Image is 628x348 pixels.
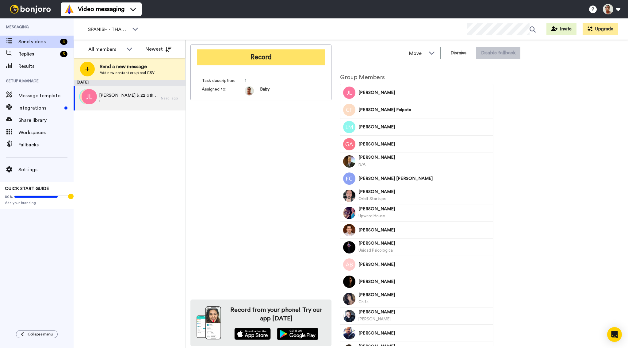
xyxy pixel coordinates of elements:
[5,200,69,205] span: Add your branding
[358,90,491,96] span: [PERSON_NAME]
[202,86,245,95] span: Assigned to:
[245,86,254,95] img: f5f3fe4f-1f40-4975-b78e-247d5133f366-1697462370.jpg
[607,327,622,342] div: Open Intercom Messenger
[583,23,618,35] button: Upgrade
[18,117,74,124] span: Share library
[80,89,95,104] img: cf.png
[18,92,74,99] span: Message template
[358,176,491,182] span: [PERSON_NAME] [PERSON_NAME]
[343,121,355,133] img: Image of Luis V Minchala
[343,104,355,116] img: Image of Cristian taboada Felpete
[358,317,391,321] span: [PERSON_NAME]
[100,63,155,70] span: Send a new message
[82,89,97,104] img: jl.png
[227,306,325,323] h4: Record from your phone! Try our app [DATE]
[476,47,520,59] button: Disable fallback
[197,306,221,339] img: download
[343,87,355,99] img: Image of Jenifer Lazo
[358,292,491,298] span: [PERSON_NAME]
[277,328,318,340] img: playstore
[18,63,74,70] span: Results
[78,5,124,14] span: Video messaging
[79,89,94,104] img: lm.png
[161,96,182,101] div: 5 sec. ago
[358,197,386,201] span: Orbit Startups
[197,49,325,65] button: Record
[343,327,355,339] img: Image of Leopoldo Roblero
[68,194,74,199] div: Tooltip anchor
[7,5,53,14] img: bj-logo-header-white.svg
[16,330,58,338] button: Collapse menu
[18,38,58,45] span: Send videos
[358,154,491,160] span: [PERSON_NAME]
[358,279,491,285] span: [PERSON_NAME]
[28,332,53,337] span: Collapse menu
[141,43,176,55] button: Newest
[358,206,491,212] span: [PERSON_NAME]
[260,86,270,95] span: Baby
[18,166,74,173] span: Settings
[202,78,245,84] span: Task description :
[88,46,123,53] div: All members
[358,330,491,336] span: [PERSON_NAME]
[5,187,49,191] span: QUICK START GUIDE
[343,138,355,150] img: Image of Guillermo Andrade
[409,50,426,57] span: Move
[358,124,491,130] span: [PERSON_NAME]
[18,104,62,112] span: Integrations
[444,47,473,59] button: Dismiss
[343,207,355,219] img: Image of Jenny Caicedo
[358,189,491,195] span: [PERSON_NAME]
[64,4,74,14] img: vm-color.svg
[60,39,67,45] div: 4
[343,172,355,185] img: Image of Fernanda Micaela Cardozo
[358,240,491,246] span: [PERSON_NAME]
[343,258,355,271] img: Image of Anabella Bozo
[358,214,385,218] span: Upward House
[343,241,355,253] img: Image of Wendy Diaz Ramirez
[245,78,303,84] span: 1
[100,70,155,75] span: Add new contact or upload CSV
[546,23,576,35] button: Invite
[358,300,369,304] span: Chifa
[358,248,393,252] span: Unidad Psicologica
[60,51,67,57] div: 3
[234,328,271,340] img: appstore
[99,92,158,99] span: [PERSON_NAME] & 22 others
[343,310,355,322] img: Image of Juan Martinez
[74,80,186,86] div: [DATE]
[18,129,74,136] span: Workspaces
[343,155,355,168] img: Image of Dario Vazquez
[18,141,74,149] span: Fallbacks
[18,50,58,58] span: Replies
[358,107,491,113] span: [PERSON_NAME] Felpete
[340,74,493,81] h2: Group Members
[358,227,491,233] span: [PERSON_NAME]
[5,194,13,199] span: 80%
[358,162,366,166] span: N/A
[358,261,491,268] span: [PERSON_NAME]
[343,276,355,288] img: Image of Joss Alarcon
[88,26,129,33] span: SPANISH - THANK YOU
[343,293,355,305] img: Image of Wendy Leon
[358,309,491,315] span: [PERSON_NAME]
[358,141,491,147] span: [PERSON_NAME]
[99,99,158,103] span: 1
[343,224,355,236] img: Image of Francisco Javier Razo Martinez
[343,190,355,202] img: Image of Oscar Ramos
